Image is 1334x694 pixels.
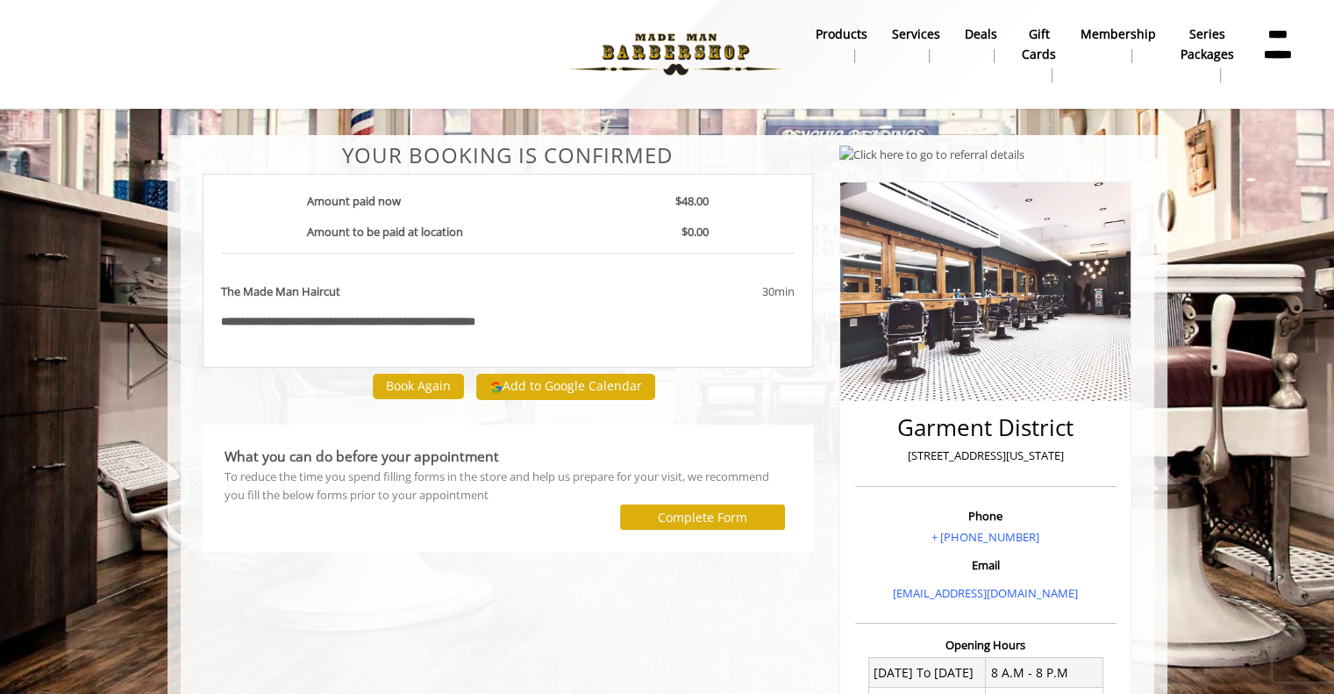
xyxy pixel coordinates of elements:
[1181,25,1234,64] b: Series packages
[986,658,1103,688] td: 8 A.M - 8 P.M
[221,283,340,301] b: The Made Man Haircut
[555,6,796,103] img: Made Man Barbershop logo
[476,374,655,400] button: Add to Google Calendar
[307,193,401,209] b: Amount paid now
[225,468,792,504] div: To reduce the time you spend filling forms in the store and help us prepare for your visit, we re...
[860,510,1112,522] h3: Phone
[373,374,464,399] button: Book Again
[658,511,747,525] label: Complete Form
[803,22,880,68] a: Productsproducts
[816,25,867,44] b: products
[307,224,463,240] b: Amount to be paid at location
[839,146,1024,164] img: Click here to go to referral details
[931,529,1039,545] a: + [PHONE_NUMBER]
[868,658,986,688] td: [DATE] To [DATE]
[880,22,952,68] a: ServicesServices
[892,25,940,44] b: Services
[1068,22,1168,68] a: MembershipMembership
[893,585,1078,601] a: [EMAIL_ADDRESS][DOMAIN_NAME]
[860,559,1112,571] h3: Email
[952,22,1009,68] a: DealsDeals
[225,447,499,466] b: What you can do before your appointment
[860,447,1112,465] p: [STREET_ADDRESS][US_STATE]
[1168,22,1246,87] a: Series packagesSeries packages
[965,25,997,44] b: Deals
[681,224,709,240] b: $0.00
[1081,25,1156,44] b: Membership
[855,639,1116,651] h3: Opening Hours
[203,144,814,167] center: Your Booking is confirmed
[860,415,1112,440] h2: Garment District
[675,193,709,209] b: $48.00
[621,283,795,301] div: 30min
[620,504,785,530] button: Complete Form
[1009,22,1068,87] a: Gift cardsgift cards
[1022,25,1056,64] b: gift cards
